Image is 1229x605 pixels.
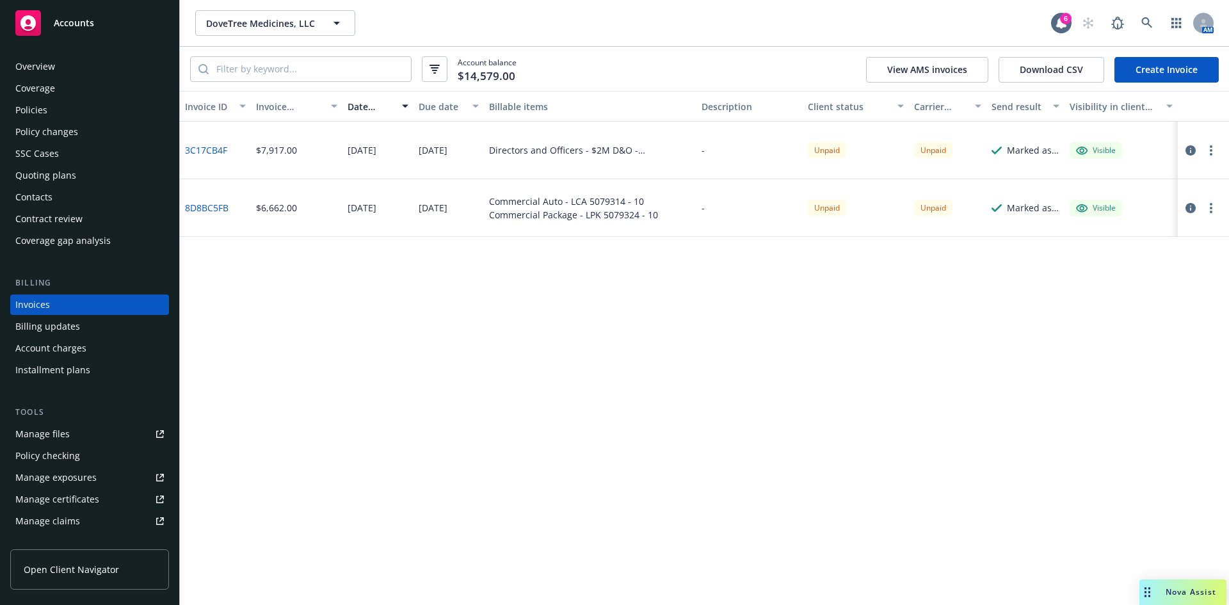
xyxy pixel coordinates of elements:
[1060,13,1072,24] div: 6
[15,489,99,510] div: Manage certificates
[15,100,47,120] div: Policies
[10,56,169,77] a: Overview
[24,563,119,576] span: Open Client Navigator
[1139,579,1226,605] button: Nova Assist
[696,91,803,122] button: Description
[10,360,169,380] a: Installment plans
[10,316,169,337] a: Billing updates
[10,424,169,444] a: Manage files
[256,143,297,157] div: $7,917.00
[484,91,696,122] button: Billable items
[195,10,355,36] button: DoveTree Medicines, LLC
[1105,10,1130,36] a: Report a Bug
[10,122,169,142] a: Policy changes
[10,511,169,531] a: Manage claims
[458,57,517,81] span: Account balance
[10,5,169,41] a: Accounts
[1070,100,1159,113] div: Visibility in client dash
[702,100,798,113] div: Description
[1114,57,1219,83] a: Create Invoice
[866,57,988,83] button: View AMS invoices
[458,68,515,85] span: $14,579.00
[15,187,52,207] div: Contacts
[342,91,414,122] button: Date issued
[10,277,169,289] div: Billing
[1164,10,1189,36] a: Switch app
[808,200,846,216] div: Unpaid
[185,143,227,157] a: 3C17CB4F
[1139,579,1155,605] div: Drag to move
[10,294,169,315] a: Invoices
[209,57,411,81] input: Filter by keyword...
[10,338,169,359] a: Account charges
[10,467,169,488] a: Manage exposures
[256,201,297,214] div: $6,662.00
[914,100,968,113] div: Carrier status
[10,533,169,553] a: Manage BORs
[206,17,317,30] span: DoveTree Medicines, LLC
[419,100,465,113] div: Due date
[808,100,890,113] div: Client status
[489,208,658,222] div: Commercial Package - LPK 5079324 - 10
[489,195,658,208] div: Commercial Auto - LCA 5079314 - 10
[15,424,70,444] div: Manage files
[15,209,83,229] div: Contract review
[419,201,447,214] div: [DATE]
[15,360,90,380] div: Installment plans
[10,187,169,207] a: Contacts
[256,100,324,113] div: Invoice amount
[15,230,111,251] div: Coverage gap analysis
[1007,201,1059,214] div: Marked as sent
[10,143,169,164] a: SSC Cases
[914,200,952,216] div: Unpaid
[1064,91,1178,122] button: Visibility in client dash
[15,511,80,531] div: Manage claims
[10,78,169,99] a: Coverage
[15,165,76,186] div: Quoting plans
[15,446,80,466] div: Policy checking
[10,100,169,120] a: Policies
[15,78,55,99] div: Coverage
[414,91,485,122] button: Due date
[489,143,691,157] div: Directors and Officers - $2M D&O - PCD1008012-00
[185,201,229,214] a: 8D8BC5FB
[1076,145,1116,156] div: Visible
[803,91,909,122] button: Client status
[808,142,846,158] div: Unpaid
[15,338,86,359] div: Account charges
[914,142,952,158] div: Unpaid
[348,201,376,214] div: [DATE]
[10,165,169,186] a: Quoting plans
[702,201,705,214] div: -
[54,18,94,28] span: Accounts
[702,143,705,157] div: -
[1134,10,1160,36] a: Search
[986,91,1064,122] button: Send result
[15,122,78,142] div: Policy changes
[1007,143,1059,157] div: Marked as sent
[1075,10,1101,36] a: Start snowing
[15,533,76,553] div: Manage BORs
[10,489,169,510] a: Manage certificates
[15,294,50,315] div: Invoices
[198,64,209,74] svg: Search
[15,316,80,337] div: Billing updates
[1166,586,1216,597] span: Nova Assist
[489,100,691,113] div: Billable items
[348,100,394,113] div: Date issued
[15,467,97,488] div: Manage exposures
[10,446,169,466] a: Policy checking
[185,100,232,113] div: Invoice ID
[992,100,1045,113] div: Send result
[1076,202,1116,214] div: Visible
[419,143,447,157] div: [DATE]
[15,56,55,77] div: Overview
[251,91,343,122] button: Invoice amount
[10,209,169,229] a: Contract review
[10,406,169,419] div: Tools
[15,143,59,164] div: SSC Cases
[999,57,1104,83] button: Download CSV
[180,91,251,122] button: Invoice ID
[909,91,987,122] button: Carrier status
